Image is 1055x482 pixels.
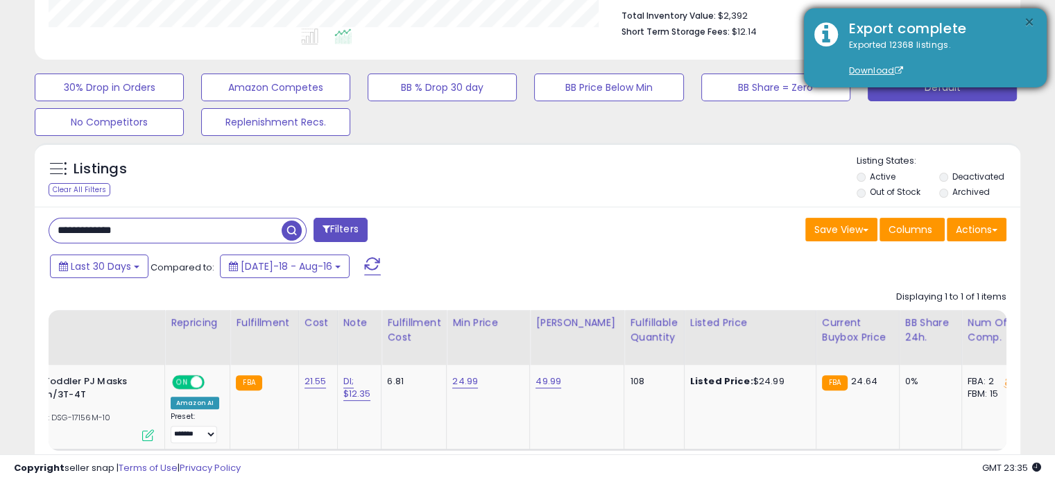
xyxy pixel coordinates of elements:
[889,223,932,236] span: Columns
[171,316,224,330] div: Repricing
[839,19,1036,39] div: Export complete
[1024,14,1035,31] button: ×
[701,74,850,101] button: BB Share = Zero
[839,39,1036,78] div: Exported 12368 listings.
[368,74,517,101] button: BB % Drop 30 day
[171,412,219,443] div: Preset:
[50,255,148,278] button: Last 30 Days
[690,375,753,388] b: Listed Price:
[952,186,989,198] label: Archived
[236,375,261,390] small: FBA
[621,10,716,21] b: Total Inventory Value:
[305,316,332,330] div: Cost
[203,377,225,388] span: OFF
[621,26,730,37] b: Short Term Storage Fees:
[849,64,903,76] a: Download
[968,316,1018,345] div: Num of Comp.
[343,316,376,330] div: Note
[534,74,683,101] button: BB Price Below Min
[220,255,350,278] button: [DATE]-18 - Aug-16
[119,461,178,474] a: Terms of Use
[22,412,110,423] span: | SKU: DSG-17156M-10
[387,375,436,388] div: 6.81
[947,218,1006,241] button: Actions
[343,375,371,401] a: DI; $12.35
[74,160,127,179] h5: Listings
[880,218,945,241] button: Columns
[201,74,350,101] button: Amazon Competes
[236,316,292,330] div: Fulfillment
[305,375,327,388] a: 21.55
[690,375,805,388] div: $24.99
[35,108,184,136] button: No Competitors
[952,171,1004,182] label: Deactivated
[201,108,350,136] button: Replenishment Recs.
[71,259,131,273] span: Last 30 Days
[905,375,951,388] div: 0%
[982,461,1041,474] span: 2025-09-17 23:35 GMT
[14,461,65,474] strong: Copyright
[805,218,877,241] button: Save View
[896,291,1006,304] div: Displaying 1 to 1 of 1 items
[241,259,332,273] span: [DATE]-18 - Aug-16
[173,377,191,388] span: ON
[968,388,1013,400] div: FBM: 15
[452,316,524,330] div: Min Price
[314,218,368,242] button: Filters
[630,375,673,388] div: 108
[857,155,1020,168] p: Listing States:
[732,25,757,38] span: $12.14
[180,461,241,474] a: Privacy Policy
[968,375,1013,388] div: FBA: 2
[535,375,561,388] a: 49.99
[822,375,848,390] small: FBA
[822,316,893,345] div: Current Buybox Price
[387,316,440,345] div: Fulfillment Cost
[452,375,478,388] a: 24.99
[905,316,956,345] div: BB Share 24h.
[14,462,241,475] div: seller snap | |
[151,261,214,274] span: Compared to:
[630,316,678,345] div: Fulfillable Quantity
[171,397,219,409] div: Amazon AI
[870,171,895,182] label: Active
[535,316,618,330] div: [PERSON_NAME]
[621,6,996,23] li: $2,392
[851,375,877,388] span: 24.64
[49,183,110,196] div: Clear All Filters
[35,74,184,101] button: 30% Drop in Orders
[690,316,810,330] div: Listed Price
[870,186,920,198] label: Out of Stock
